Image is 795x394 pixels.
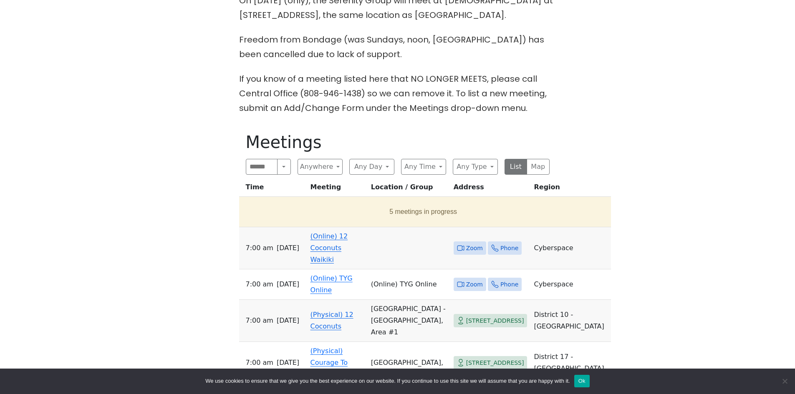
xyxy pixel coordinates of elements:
[277,357,299,369] span: [DATE]
[310,347,348,378] a: (Physical) Courage To Change
[368,300,450,342] td: [GEOGRAPHIC_DATA] - [GEOGRAPHIC_DATA], Area #1
[401,159,446,175] button: Any Time
[368,181,450,197] th: Location / Group
[242,200,604,223] button: 5 meetings in progress
[368,342,450,384] td: [GEOGRAPHIC_DATA],
[780,377,789,385] span: No
[368,269,450,300] td: (Online) TYG Online
[500,243,518,253] span: Phone
[205,377,570,385] span: We use cookies to ensure that we give you the best experience on our website. If you continue to ...
[246,132,550,152] h1: Meetings
[239,181,307,197] th: Time
[298,159,343,175] button: Anywhere
[246,315,273,326] span: 7:00 AM
[246,357,273,369] span: 7:00 AM
[505,159,527,175] button: List
[530,181,611,197] th: Region
[277,242,299,254] span: [DATE]
[466,358,524,368] span: [STREET_ADDRESS]
[246,242,273,254] span: 7:00 AM
[349,159,394,175] button: Any Day
[527,159,550,175] button: Map
[574,375,590,387] button: Ok
[466,279,483,290] span: Zoom
[310,232,348,264] a: (Online) 12 Coconuts Waikiki
[239,72,556,115] p: If you know of a meeting listed here that NO LONGER MEETS, please call Central Office (808-946-14...
[453,159,498,175] button: Any Type
[277,315,299,326] span: [DATE]
[310,311,353,330] a: (Physical) 12 Coconuts
[307,181,368,197] th: Meeting
[310,274,353,294] a: (Online) TYG Online
[277,279,299,290] span: [DATE]
[530,269,611,300] td: Cyberspace
[530,227,611,269] td: Cyberspace
[246,159,278,175] input: Search
[500,279,518,290] span: Phone
[530,342,611,384] td: District 17 - [GEOGRAPHIC_DATA]
[277,159,290,175] button: Search
[239,33,556,62] p: Freedom from Bondage (was Sundays, noon, [GEOGRAPHIC_DATA]) has been cancelled due to lack of sup...
[530,300,611,342] td: District 10 - [GEOGRAPHIC_DATA]
[466,243,483,253] span: Zoom
[246,279,273,290] span: 7:00 AM
[450,181,531,197] th: Address
[466,316,524,326] span: [STREET_ADDRESS]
